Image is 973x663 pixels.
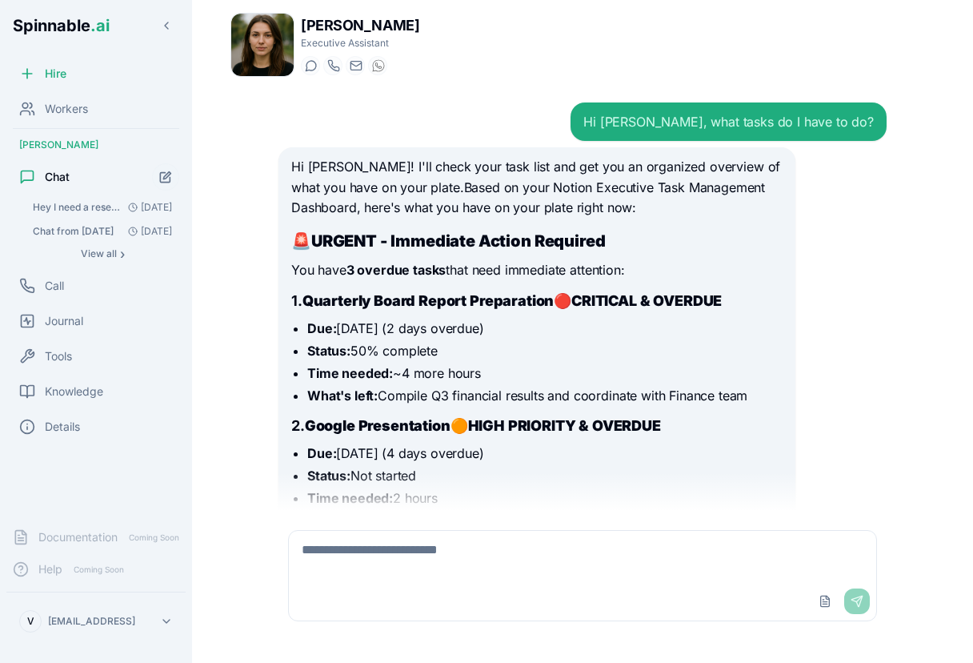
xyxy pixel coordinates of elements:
[26,244,179,263] button: Show all conversations
[307,468,350,484] strong: Status:
[307,319,783,338] li: [DATE] (2 days overdue)
[346,56,365,75] button: Send email to dana.allen@getspinnable.ai
[305,417,450,434] strong: Google Presentation
[45,278,64,294] span: Call
[301,37,419,50] p: Executive Assistant
[307,320,336,336] strong: Due:
[81,247,117,260] span: View all
[307,444,783,463] li: [DATE] (4 days overdue)
[307,364,783,383] li: ~4 more hours
[122,201,172,214] span: [DATE]
[45,101,88,117] span: Workers
[307,466,783,485] li: Not started
[122,225,172,238] span: [DATE]
[45,169,70,185] span: Chat
[307,388,378,404] strong: What's left:
[301,56,320,75] button: Start a chat with Dana Allen
[571,292,722,309] strong: CRITICAL & OVERDUE
[152,163,179,191] button: Start new chat
[307,490,393,506] strong: Time needed:
[231,14,294,76] img: Dana Allen
[468,417,661,434] strong: HIGH PRIORITY & OVERDUE
[124,530,184,545] span: Coming Soon
[291,415,783,437] h3: 2. 🟠
[13,605,179,637] button: V[EMAIL_ADDRESS]
[307,365,393,381] strong: Time needed:
[27,615,34,628] span: V
[90,16,110,35] span: .ai
[291,290,783,312] h3: 1. 🔴
[307,386,783,405] li: Compile Q3 financial results and coordinate with Finance team
[45,66,66,82] span: Hire
[311,231,606,251] strong: URGENT - Immediate Action Required
[33,201,122,214] span: Hey I need a reservation at juncqui now : Got it—happy to jump on this now. Quick details I need:...
[583,112,874,131] div: Hi [PERSON_NAME], what tasks do I have to do?
[6,132,186,158] div: [PERSON_NAME]
[302,292,555,309] strong: Quarterly Board Report Preparation
[291,260,783,281] p: You have that need immediate attention:
[301,14,419,37] h1: [PERSON_NAME]
[45,313,83,329] span: Journal
[48,615,135,628] p: [EMAIL_ADDRESS]
[307,341,783,360] li: 50% complete
[45,348,72,364] span: Tools
[307,445,336,461] strong: Due:
[13,16,110,35] span: Spinnable
[26,220,179,243] button: Open conversation: Chat from 18/09/2025
[346,262,446,278] strong: 3 overdue tasks
[291,157,783,219] p: Hi [PERSON_NAME]! I'll check your task list and get you an organized overview of what you have on...
[26,196,179,219] button: Open conversation: Hey I need a reservation at juncqui now
[38,529,118,545] span: Documentation
[307,488,783,508] li: 2 hours
[38,561,62,577] span: Help
[291,230,783,252] h2: 🚨
[45,384,103,400] span: Knowledge
[69,562,129,577] span: Coming Soon
[33,225,114,238] span: Chat from 18/09/2025: I'll research some cool restaurants in Lisbon for a group of 10 people toni...
[307,343,350,359] strong: Status:
[368,56,387,75] button: WhatsApp
[372,59,385,72] img: WhatsApp
[45,419,80,435] span: Details
[323,56,342,75] button: Start a call with Dana Allen
[120,247,125,260] span: ›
